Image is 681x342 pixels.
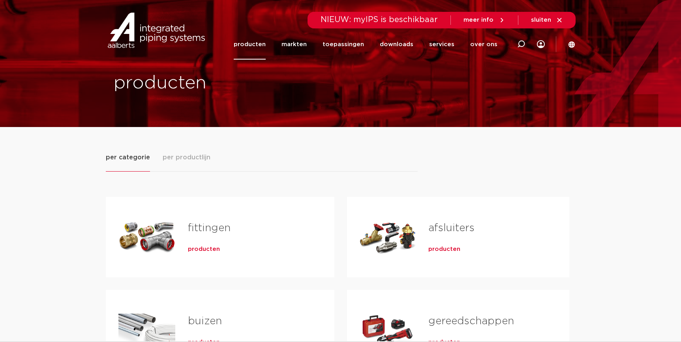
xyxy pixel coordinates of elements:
a: producten [188,245,220,253]
a: markten [281,29,307,60]
span: per productlijn [163,153,210,162]
a: over ons [470,29,497,60]
a: producten [428,245,460,253]
a: meer info [463,17,505,24]
a: producten [234,29,266,60]
a: fittingen [188,223,231,233]
span: NIEUW: myIPS is beschikbaar [321,16,438,24]
span: meer info [463,17,493,23]
a: afsluiters [428,223,475,233]
nav: Menu [234,29,497,60]
a: toepassingen [323,29,364,60]
a: gereedschappen [428,316,514,326]
a: sluiten [531,17,563,24]
a: buizen [188,316,222,326]
span: sluiten [531,17,551,23]
a: services [429,29,454,60]
h1: producten [114,71,337,96]
span: per categorie [106,153,150,162]
a: downloads [380,29,413,60]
